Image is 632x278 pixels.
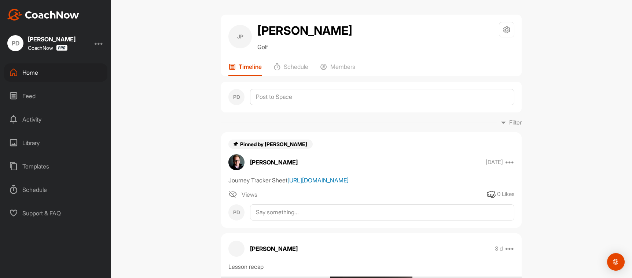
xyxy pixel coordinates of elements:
div: [PERSON_NAME] [28,36,76,42]
p: Members [330,63,355,70]
p: Filter [509,118,522,127]
div: 0 Likes [497,190,514,199]
img: icon [228,190,237,199]
div: PD [228,204,245,220]
p: [DATE] [486,159,503,166]
div: Library [4,134,107,152]
img: avatar [228,154,245,170]
img: CoachNow Pro [56,45,67,51]
div: Templates [4,157,107,175]
img: CoachNow [7,9,79,21]
div: Home [4,63,107,82]
div: Feed [4,87,107,105]
div: Activity [4,110,107,129]
div: CoachNow [28,45,67,51]
p: Golf [257,42,352,51]
div: Schedule [4,181,107,199]
div: PD [228,89,245,105]
img: pin [233,141,239,147]
p: [PERSON_NAME] [250,158,298,167]
div: Support & FAQ [4,204,107,222]
span: Views [242,190,257,199]
h2: [PERSON_NAME] [257,22,352,40]
div: Lesson recap [228,262,514,271]
div: PD [7,35,23,51]
div: JP [228,25,252,48]
p: Schedule [284,63,308,70]
span: Pinned by [PERSON_NAME] [240,141,308,147]
p: Timeline [239,63,262,70]
div: Journey Tracker Sheet [228,176,514,185]
a: [URL][DOMAIN_NAME] [287,177,349,184]
p: 3 d [495,245,503,252]
p: [PERSON_NAME] [250,244,298,253]
div: Open Intercom Messenger [607,253,625,271]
